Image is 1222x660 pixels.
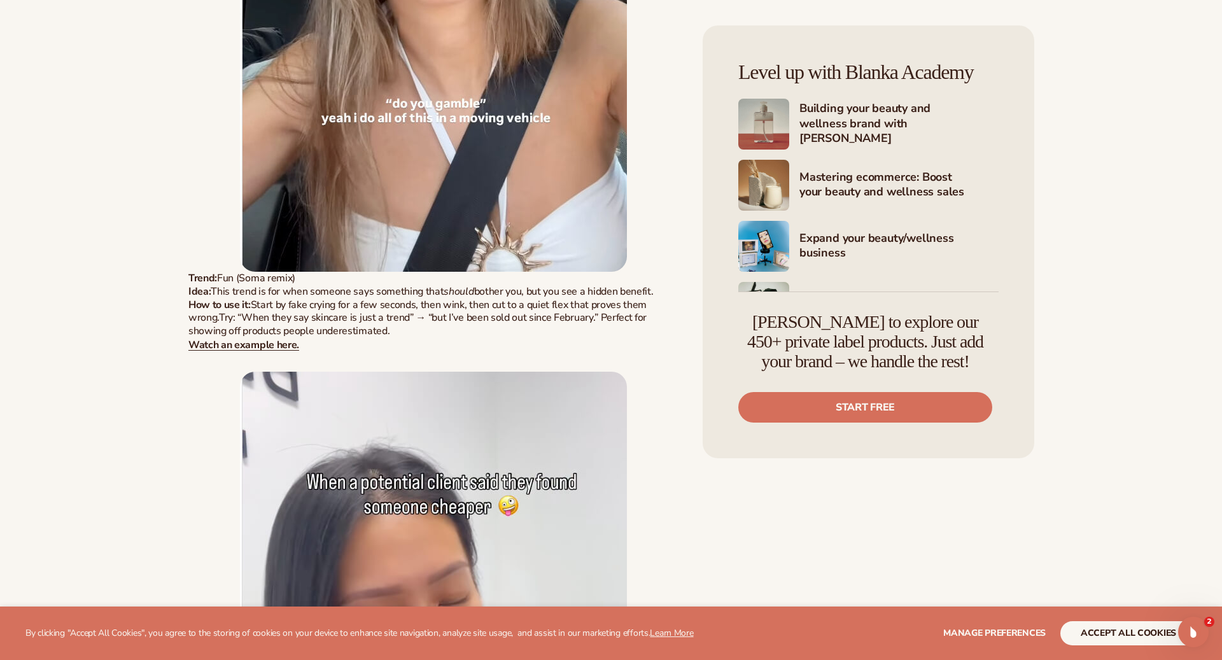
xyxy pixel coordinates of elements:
a: Shopify Image 7 Building your beauty and wellness brand with [PERSON_NAME] [738,99,999,150]
a: Watch an example here. [188,338,299,352]
a: Shopify Image 10 Marketing your beauty and wellness brand 101 [738,282,999,333]
p: Fun (Soma remix) This trend is for when someone says something that bother you, but you see a hid... [188,272,678,351]
span: Idea: [188,284,211,298]
em: should [444,284,474,298]
h4: Building your beauty and wellness brand with [PERSON_NAME] [799,101,999,147]
a: Start free [738,392,992,423]
img: Shopify Image 7 [738,99,789,150]
strong: Trend: [188,271,217,285]
a: Learn More [650,627,693,639]
a: Shopify Image 8 Mastering ecommerce: Boost your beauty and wellness sales [738,160,999,211]
h4: [PERSON_NAME] to explore our 450+ private label products. Just add your brand – we handle the rest! [738,312,992,371]
iframe: Intercom live chat [1178,617,1209,647]
button: Manage preferences [943,621,1046,645]
p: By clicking "Accept All Cookies", you agree to the storing of cookies on your device to enhance s... [25,628,694,639]
img: Shopify Image 9 [738,221,789,272]
h4: Mastering ecommerce: Boost your beauty and wellness sales [799,170,999,201]
img: Shopify Image 8 [738,160,789,211]
button: accept all cookies [1060,621,1197,645]
img: Shopify Image 10 [738,282,789,333]
strong: How to use it: [188,298,251,312]
h4: Level up with Blanka Academy [738,61,999,83]
h4: Expand your beauty/wellness business [799,231,999,262]
span: Manage preferences [943,627,1046,639]
a: Shopify Image 9 Expand your beauty/wellness business [738,221,999,272]
span: 2 [1204,617,1214,627]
